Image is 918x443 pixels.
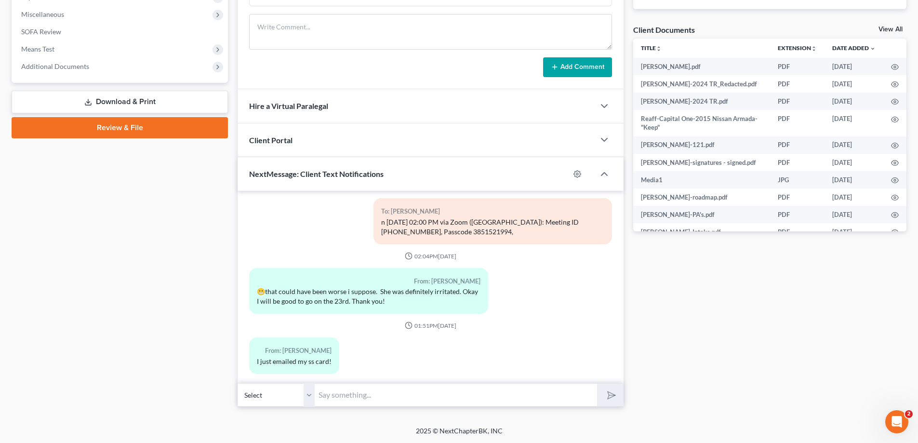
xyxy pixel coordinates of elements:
[825,93,883,110] td: [DATE]
[825,154,883,171] td: [DATE]
[543,57,612,78] button: Add Comment
[905,410,913,418] span: 2
[633,223,770,241] td: [PERSON_NAME]-Intake.pdf
[770,93,825,110] td: PDF
[770,110,825,136] td: PDF
[381,217,604,237] div: n [DATE] 02:00 PM via Zoom ([GEOGRAPHIC_DATA]): Meeting ID [PHONE_NUMBER], Passcode 3851521994,
[770,75,825,93] td: PDF
[249,322,612,330] div: 01:51PM[DATE]
[825,223,883,241] td: [DATE]
[381,206,604,217] div: To: [PERSON_NAME]
[13,23,228,40] a: SOFA Review
[633,110,770,136] td: Reaff-Capital One-2015 Nissan Armada- "Keep"
[633,136,770,154] td: [PERSON_NAME]-121.pdf
[633,171,770,188] td: Media1
[249,101,328,110] span: Hire a Virtual Paralegal
[633,188,770,206] td: [PERSON_NAME]-roadmap.pdf
[885,410,908,433] iframe: Intercom live chat
[825,136,883,154] td: [DATE]
[870,46,876,52] i: expand_more
[878,26,903,33] a: View All
[778,44,817,52] a: Extensionunfold_more
[21,27,61,36] span: SOFA Review
[257,345,332,356] div: From: [PERSON_NAME]
[257,276,480,287] div: From: [PERSON_NAME]
[633,93,770,110] td: [PERSON_NAME]-2024 TR.pdf
[770,154,825,171] td: PDF
[825,171,883,188] td: [DATE]
[12,91,228,113] a: Download & Print
[641,44,662,52] a: Titleunfold_more
[770,206,825,223] td: PDF
[633,25,695,35] div: Client Documents
[825,206,883,223] td: [DATE]
[825,58,883,75] td: [DATE]
[633,75,770,93] td: [PERSON_NAME]-2024 TR_Redacted.pdf
[257,287,480,306] div: 😬that could have been worse i suppose. She was definitely irritated. Okay I will be good to go on...
[249,169,384,178] span: NextMessage: Client Text Notifications
[811,46,817,52] i: unfold_more
[770,171,825,188] td: JPG
[825,75,883,93] td: [DATE]
[257,357,332,366] div: I just emailed my ss card!
[249,135,293,145] span: Client Portal
[21,10,64,18] span: Miscellaneous
[21,62,89,70] span: Additional Documents
[633,58,770,75] td: [PERSON_NAME].pdf
[832,44,876,52] a: Date Added expand_more
[770,58,825,75] td: PDF
[770,188,825,206] td: PDF
[825,110,883,136] td: [DATE]
[633,154,770,171] td: [PERSON_NAME]-signatures - signed.pdf
[770,223,825,241] td: PDF
[315,383,597,407] input: Say something...
[633,206,770,223] td: [PERSON_NAME]-PA's.pdf
[12,117,228,138] a: Review & File
[656,46,662,52] i: unfold_more
[21,45,54,53] span: Means Test
[770,136,825,154] td: PDF
[249,252,612,260] div: 02:04PM[DATE]
[825,188,883,206] td: [DATE]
